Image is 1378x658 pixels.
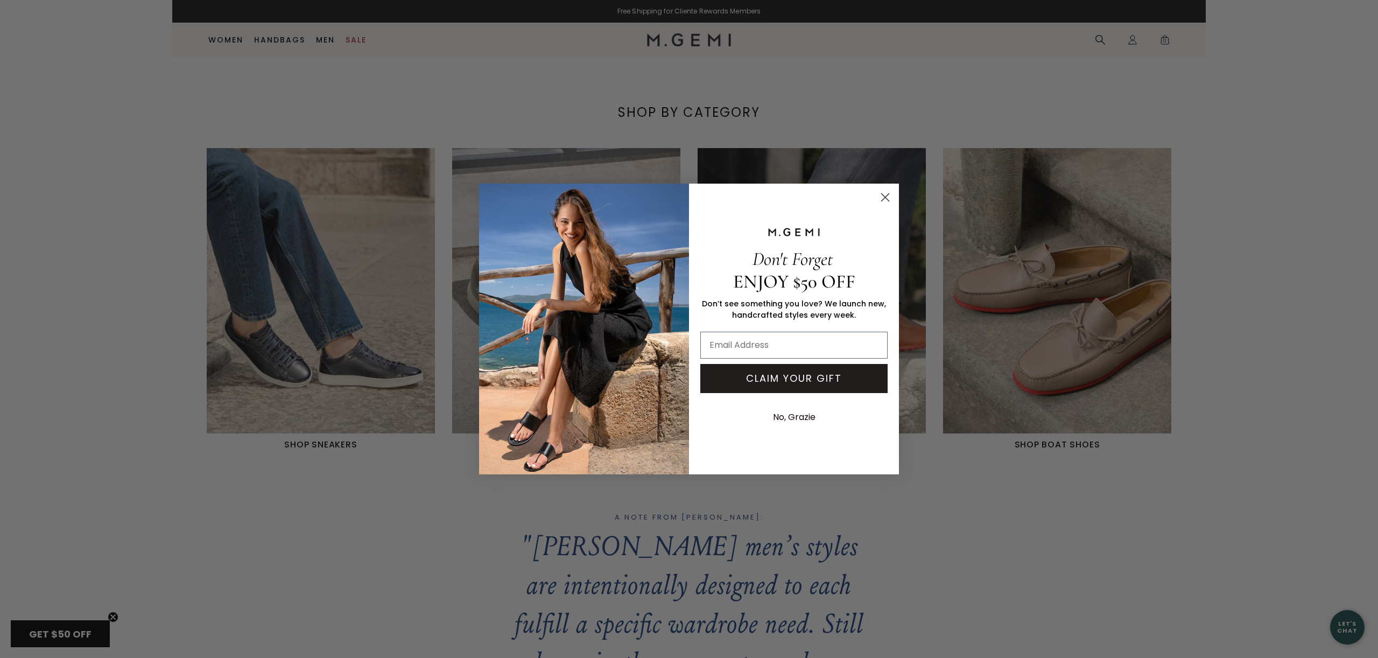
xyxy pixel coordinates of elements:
[753,248,833,270] span: Don't Forget
[767,227,821,237] img: M.GEMI
[479,184,689,474] img: M.Gemi
[768,404,821,431] button: No, Grazie
[702,298,886,320] span: Don’t see something you love? We launch new, handcrafted styles every week.
[733,270,855,293] span: ENJOY $50 OFF
[876,188,895,207] button: Close dialog
[700,364,888,393] button: CLAIM YOUR GIFT
[700,332,888,359] input: Email Address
